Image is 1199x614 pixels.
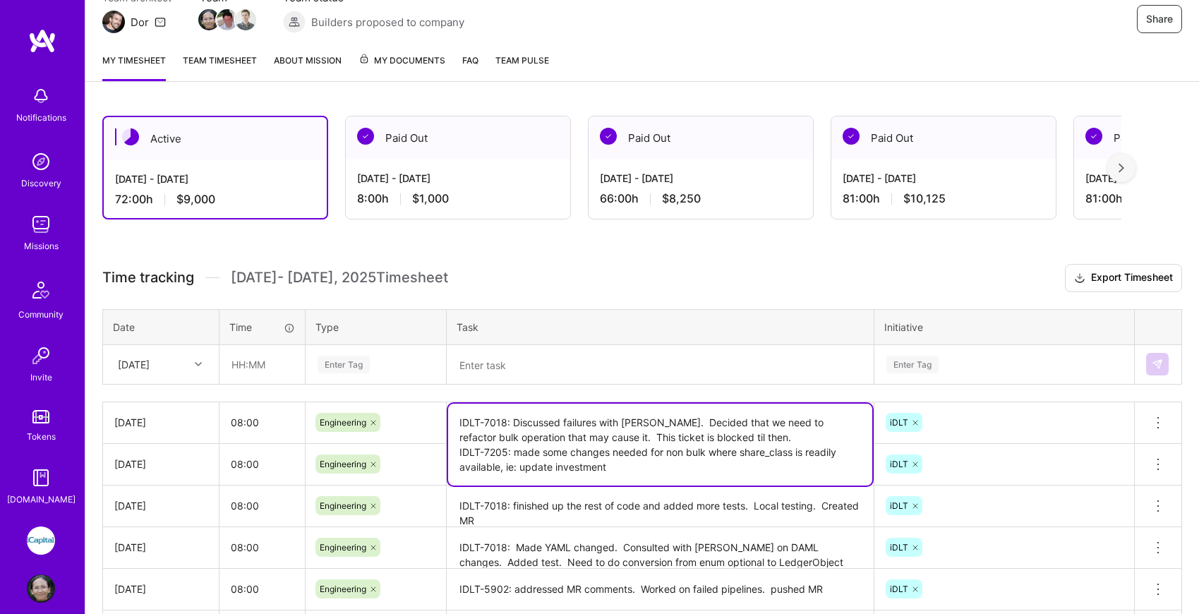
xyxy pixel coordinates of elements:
img: right [1119,163,1124,173]
a: My Documents [359,53,445,81]
th: Date [103,309,219,344]
div: Missions [24,239,59,253]
button: Share [1137,5,1182,33]
img: Paid Out [600,128,617,145]
span: My Documents [359,53,445,68]
div: Active [104,117,327,160]
span: Engineering [320,500,366,511]
div: Discovery [21,176,61,191]
span: $9,000 [176,192,215,207]
a: Team Pulse [495,53,549,81]
div: [DATE] [114,582,207,596]
a: Team Member Avatar [200,8,218,32]
span: Time tracking [102,269,194,287]
span: iDLT [890,584,908,594]
div: [DATE] - [DATE] [357,171,559,186]
div: Time [229,320,295,335]
div: [DATE] - [DATE] [115,171,315,186]
img: logo [28,28,56,54]
span: Engineering [320,584,366,594]
div: Tokens [27,429,56,444]
img: Paid Out [843,128,860,145]
div: [DOMAIN_NAME] [7,492,76,507]
span: Builders proposed to company [311,15,464,30]
textarea: IDLT-7018: Made YAML changed. Consulted with [PERSON_NAME] on DAML changes. Added test. Need to d... [448,529,872,567]
textarea: IDLT-7018: Discussed failures with [PERSON_NAME]. Decided that we need to refactor bulk operation... [448,404,872,486]
a: Team Member Avatar [218,8,236,32]
a: User Avatar [23,574,59,603]
span: [DATE] - [DATE] , 2025 Timesheet [231,269,448,287]
img: Team Member Avatar [198,9,219,30]
input: HH:MM [219,404,305,441]
th: Type [306,309,447,344]
div: [DATE] [114,457,207,471]
div: [DATE] [118,357,150,372]
div: Invite [30,370,52,385]
a: iCapital: Build and maintain RESTful API [23,526,59,555]
img: bell [27,82,55,110]
div: 8:00 h [357,191,559,206]
span: Share [1146,12,1173,26]
textarea: IDLT-5902: addressed MR comments. Worked on failed pipelines. pushed MR [448,570,872,609]
span: $8,250 [662,191,701,206]
div: Notifications [16,110,66,125]
div: 66:00 h [600,191,802,206]
span: Engineering [320,459,366,469]
i: icon Download [1074,271,1085,286]
img: Team Architect [102,11,125,33]
span: $10,125 [903,191,946,206]
a: My timesheet [102,53,166,81]
i: icon Chevron [195,361,202,368]
span: iDLT [890,500,908,511]
span: Engineering [320,542,366,553]
img: Community [24,273,58,307]
img: Team Member Avatar [217,9,238,30]
div: Paid Out [589,116,813,159]
input: HH:MM [219,487,305,524]
img: Active [122,128,139,145]
img: discovery [27,148,55,176]
span: iDLT [890,542,908,553]
img: guide book [27,464,55,492]
a: FAQ [462,53,478,81]
a: Team timesheet [183,53,257,81]
div: Initiative [884,320,1124,335]
div: Paid Out [346,116,570,159]
a: About Mission [274,53,342,81]
span: iDLT [890,459,908,469]
input: HH:MM [219,570,305,608]
span: Engineering [320,417,366,428]
span: iDLT [890,417,908,428]
img: Paid Out [1085,128,1102,145]
div: Enter Tag [886,354,939,375]
img: teamwork [27,210,55,239]
img: Submit [1152,359,1163,370]
i: icon Mail [155,16,166,28]
span: $1,000 [412,191,449,206]
div: [DATE] - [DATE] [843,171,1044,186]
div: [DATE] [114,540,207,555]
div: Dor [131,15,149,30]
img: tokens [32,410,49,423]
div: [DATE] - [DATE] [600,171,802,186]
textarea: IDLT-7018: finished up the rest of code and added more tests. Local testing. Created MR [448,487,872,526]
img: Invite [27,342,55,370]
img: iCapital: Build and maintain RESTful API [27,526,55,555]
button: Export Timesheet [1065,264,1182,292]
input: HH:MM [219,445,305,483]
img: User Avatar [27,574,55,603]
div: 72:00 h [115,192,315,207]
div: Community [18,307,64,322]
input: HH:MM [220,346,304,383]
th: Task [447,309,874,344]
img: Team Member Avatar [235,9,256,30]
div: Paid Out [831,116,1056,159]
img: Builders proposed to company [283,11,306,33]
div: [DATE] [114,498,207,513]
span: Team Pulse [495,55,549,66]
div: [DATE] [114,415,207,430]
a: Team Member Avatar [236,8,255,32]
input: HH:MM [219,529,305,566]
img: Paid Out [357,128,374,145]
div: 81:00 h [843,191,1044,206]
